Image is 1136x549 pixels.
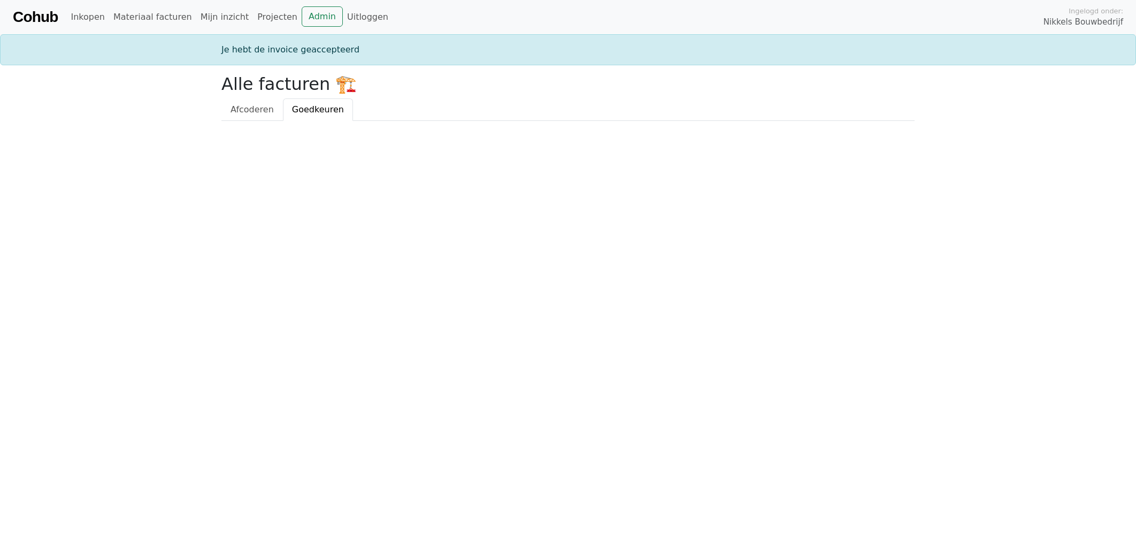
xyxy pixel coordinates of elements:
div: Je hebt de invoice geaccepteerd [215,43,921,56]
span: Goedkeuren [292,104,344,115]
a: Admin [302,6,343,27]
span: Afcoderen [231,104,274,115]
a: Uitloggen [343,6,393,28]
a: Inkopen [66,6,109,28]
a: Cohub [13,4,58,30]
a: Materiaal facturen [109,6,196,28]
a: Afcoderen [221,98,283,121]
a: Goedkeuren [283,98,353,121]
h2: Alle facturen 🏗️ [221,74,915,94]
span: Ingelogd onder: [1069,6,1123,16]
a: Mijn inzicht [196,6,254,28]
span: Nikkels Bouwbedrijf [1043,16,1123,28]
a: Projecten [253,6,302,28]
